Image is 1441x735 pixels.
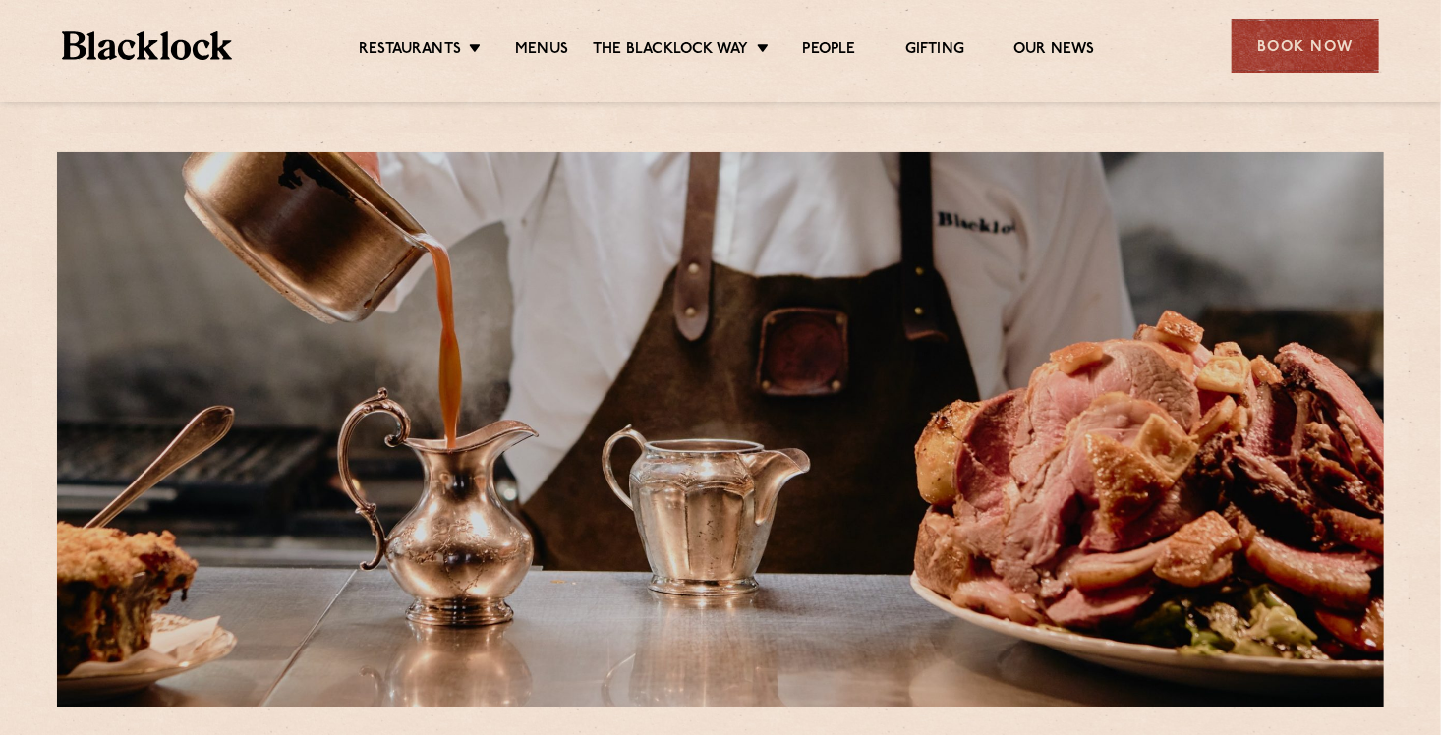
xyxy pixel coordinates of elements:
[803,40,856,62] a: People
[905,40,964,62] a: Gifting
[62,31,232,60] img: BL_Textured_Logo-footer-cropped.svg
[1232,19,1379,73] div: Book Now
[1013,40,1095,62] a: Our News
[359,40,461,62] a: Restaurants
[515,40,568,62] a: Menus
[593,40,748,62] a: The Blacklock Way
